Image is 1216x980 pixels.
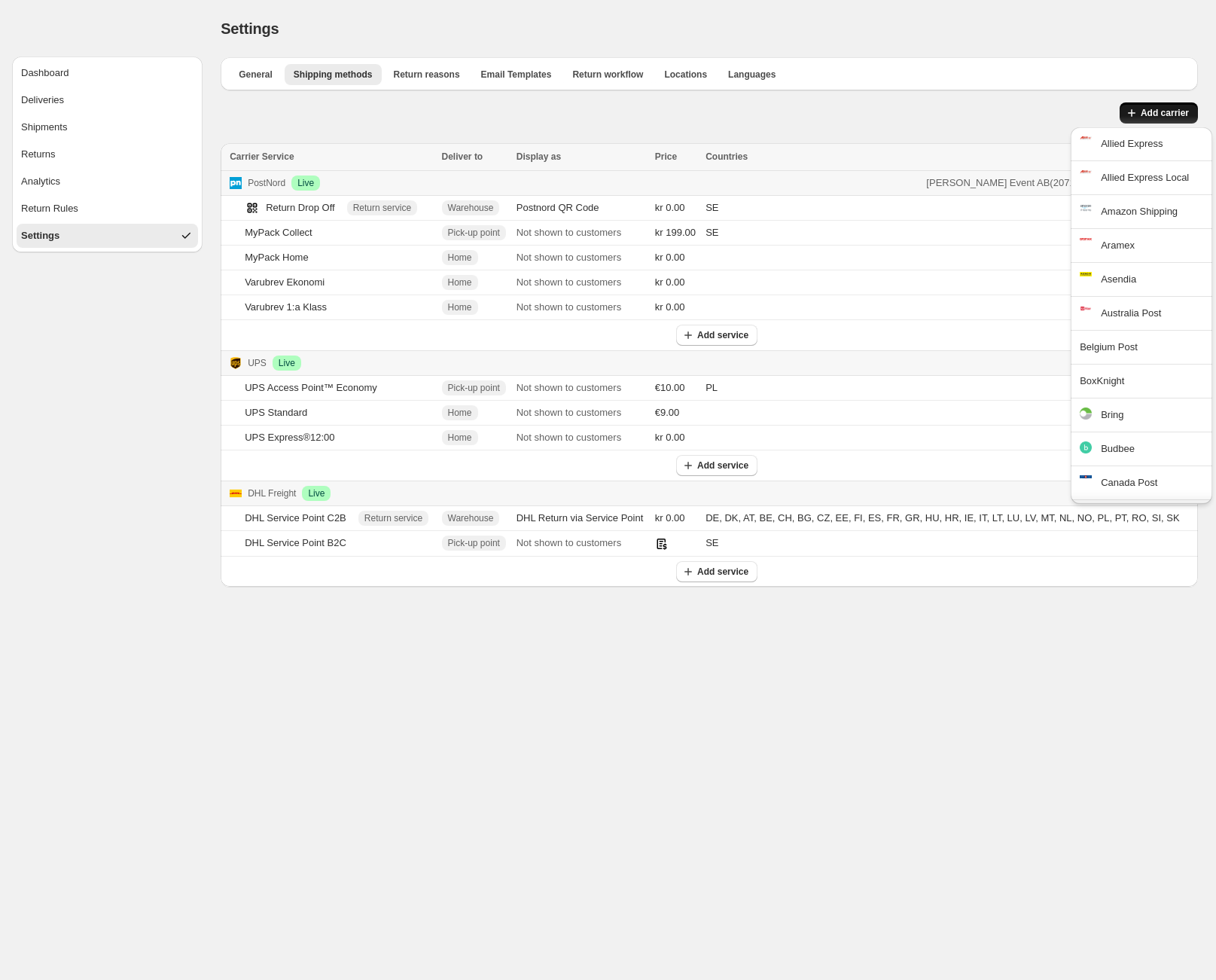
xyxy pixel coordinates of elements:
span: Return reasons [394,69,460,81]
div: Belgium Post [1080,340,1202,355]
span: Live [297,177,314,189]
button: Add service [676,325,757,346]
p: Not shown to customers [517,250,646,265]
td: PL [701,376,1198,401]
span: Add service [697,459,748,472]
div: Returns [21,147,56,162]
span: Add service [697,566,748,578]
td: SE [701,221,1198,246]
span: Settings [221,20,279,37]
span: Warehouse [448,202,494,214]
span: Email Templates [481,69,552,81]
span: Home [448,407,472,419]
p: PostNord [248,176,285,191]
span: kr 0.00 [655,200,685,215]
span: kr 0.00 [655,511,685,526]
button: Add service [676,455,757,476]
td: SE [701,196,1198,221]
div: Postnord QR Code [517,200,646,215]
img: Logo [1080,441,1092,453]
div: UPS Express®12:00 [245,430,334,445]
div: MyPack Collect [245,225,312,240]
td: DE, DK, AT, BE, CH, BG, CZ, EE, FI, ES, FR, GR, HU, HR, IE, IT, LT, LU, LV, MT, NL, NO, PL, PT, R... [701,506,1198,531]
div: MyPack Home [245,250,309,265]
span: Return service [353,202,411,214]
p: Not shown to customers [517,536,646,551]
div: Shipments [21,120,67,135]
span: Price [655,151,677,162]
span: Home [448,276,472,289]
span: Display as [517,151,561,162]
span: kr 0.00 [655,275,685,290]
img: Logo [1080,204,1092,212]
div: Bring [1101,408,1202,423]
span: Countries [706,151,748,162]
p: UPS [248,356,267,371]
div: Australia Post [1101,306,1202,321]
span: Deliver to [442,151,483,162]
button: Return Rules [17,197,198,221]
div: Asendia [1101,272,1202,287]
div: Dashboard [21,66,69,81]
button: [PERSON_NAME] Event AB(20715608), registered inSE [917,171,1198,195]
button: Dashboard [17,61,198,85]
span: kr 0.00 [655,250,685,265]
span: Live [308,487,325,499]
span: Add service [697,329,748,341]
div: Return Rules [21,201,78,216]
img: Logo [1080,170,1092,174]
span: €9.00 [655,405,680,420]
div: Aramex [1101,238,1202,253]
span: kr 0.00 [655,430,685,445]
div: Varubrev 1:a Klass [245,300,327,315]
div: Budbee [1101,441,1202,456]
div: Amazon Shipping [1101,204,1202,219]
div: Settings [21,228,59,243]
span: Live [279,357,295,369]
div: UPS Standard [245,405,307,420]
div: Allied Express [1101,136,1202,151]
div: Analytics [21,174,60,189]
p: Not shown to customers [517,405,646,420]
span: Home [448,301,472,313]
p: Not shown to customers [517,275,646,290]
span: Add carrier [1141,107,1189,119]
button: Settings [17,224,198,248]
span: Shipping methods [294,69,373,81]
button: Shipments [17,115,198,139]
span: Pick-up point [448,227,500,239]
div: Deliveries [21,93,64,108]
span: [PERSON_NAME] Event AB ( 20715608 ), registered in SE [926,176,1172,191]
div: UPS Access Point™ Economy [245,380,377,395]
span: Carrier Service [230,151,294,162]
span: €10.00 [655,380,685,395]
span: Home [448,432,472,444]
span: Warehouse [448,512,494,524]
span: Pick-up point [448,537,500,549]
span: Return workflow [572,69,643,81]
td: SE [701,531,1198,557]
div: Varubrev Ekonomi [245,275,325,290]
button: Add service [676,561,757,582]
div: Allied Express Local [1101,170,1202,185]
p: Not shown to customers [517,380,646,395]
div: BoxKnight [1080,374,1202,389]
img: Logo [1080,475,1092,478]
span: General [239,69,273,81]
div: Canada Post [1101,475,1202,490]
img: Logo [1080,272,1092,276]
p: Not shown to customers [517,225,646,240]
img: Logo [230,487,242,499]
button: Add carrier [1120,102,1198,124]
div: DHL Service Point B2C [245,536,346,551]
button: Deliveries [17,88,198,112]
img: Logo [1080,238,1092,240]
img: Logo [230,357,242,369]
img: Logo [1080,136,1092,140]
p: Not shown to customers [517,430,646,445]
p: DHL Freight [248,486,296,501]
span: Pick-up point [448,382,500,394]
span: kr 199.00 [655,225,696,240]
img: Logo [230,177,242,189]
div: Return Drop Off [245,200,335,215]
